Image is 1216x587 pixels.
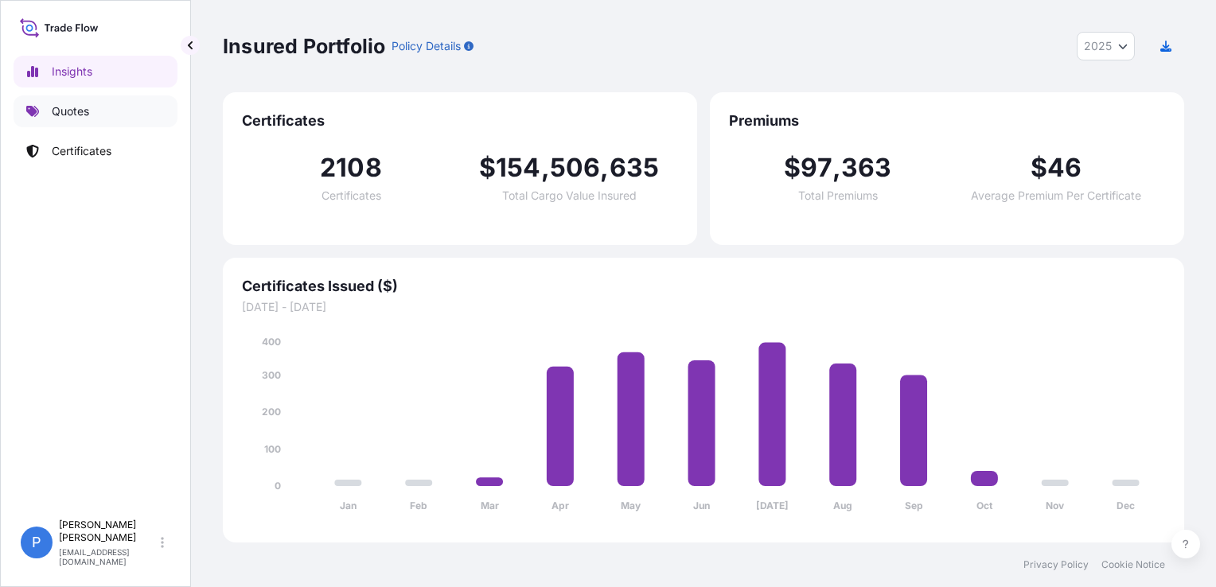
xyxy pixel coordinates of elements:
[1101,558,1165,571] a: Cookie Notice
[59,519,158,544] p: [PERSON_NAME] [PERSON_NAME]
[610,155,660,181] span: 635
[392,38,461,54] p: Policy Details
[841,155,892,181] span: 363
[833,500,852,511] tspan: Aug
[481,500,499,511] tspan: Mar
[262,336,281,348] tspan: 400
[52,143,111,159] p: Certificates
[1077,32,1135,60] button: Year Selector
[621,500,641,511] tspan: May
[976,500,993,511] tspan: Oct
[320,155,382,181] span: 2108
[242,277,1165,296] span: Certificates Issued ($)
[1047,155,1082,181] span: 46
[14,56,177,87] a: Insights
[59,547,158,566] p: [EMAIL_ADDRESS][DOMAIN_NAME]
[1031,155,1047,181] span: $
[223,33,385,59] p: Insured Portfolio
[1023,558,1089,571] a: Privacy Policy
[798,190,878,201] span: Total Premiums
[242,111,678,130] span: Certificates
[1084,38,1112,54] span: 2025
[693,500,710,511] tspan: Jun
[479,155,496,181] span: $
[756,500,789,511] tspan: [DATE]
[1046,500,1065,511] tspan: Nov
[264,443,281,455] tspan: 100
[242,299,1165,315] span: [DATE] - [DATE]
[262,406,281,418] tspan: 200
[32,535,41,550] span: P
[52,103,89,119] p: Quotes
[322,190,381,201] span: Certificates
[502,190,637,201] span: Total Cargo Value Insured
[801,155,832,181] span: 97
[600,155,609,181] span: ,
[14,95,177,127] a: Quotes
[541,155,550,181] span: ,
[52,64,92,80] p: Insights
[551,500,569,511] tspan: Apr
[971,190,1141,201] span: Average Premium Per Certificate
[340,500,357,511] tspan: Jan
[496,155,541,181] span: 154
[410,500,427,511] tspan: Feb
[262,369,281,381] tspan: 300
[550,155,601,181] span: 506
[905,500,923,511] tspan: Sep
[14,135,177,167] a: Certificates
[275,480,281,492] tspan: 0
[729,111,1165,130] span: Premiums
[832,155,841,181] span: ,
[1117,500,1135,511] tspan: Dec
[784,155,801,181] span: $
